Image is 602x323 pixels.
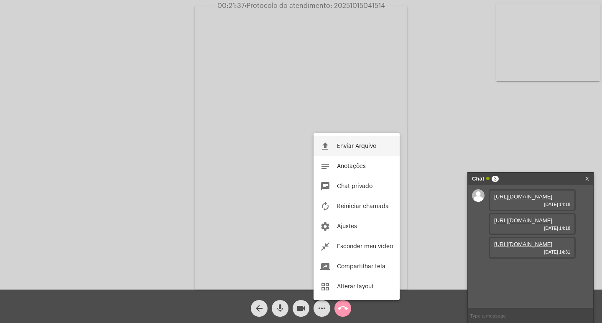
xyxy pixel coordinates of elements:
mat-icon: autorenew [320,201,330,211]
span: Enviar Arquivo [337,143,376,149]
mat-icon: close_fullscreen [320,242,330,252]
span: Anotações [337,163,366,169]
mat-icon: notes [320,161,330,171]
span: Esconder meu vídeo [337,244,393,249]
mat-icon: screen_share [320,262,330,272]
span: Chat privado [337,183,372,189]
span: Compartilhar tela [337,264,385,270]
span: Alterar layout [337,284,374,290]
span: Reiniciar chamada [337,203,389,209]
span: Ajustes [337,224,357,229]
mat-icon: file_upload [320,141,330,151]
mat-icon: chat [320,181,330,191]
mat-icon: settings [320,221,330,231]
mat-icon: grid_view [320,282,330,292]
